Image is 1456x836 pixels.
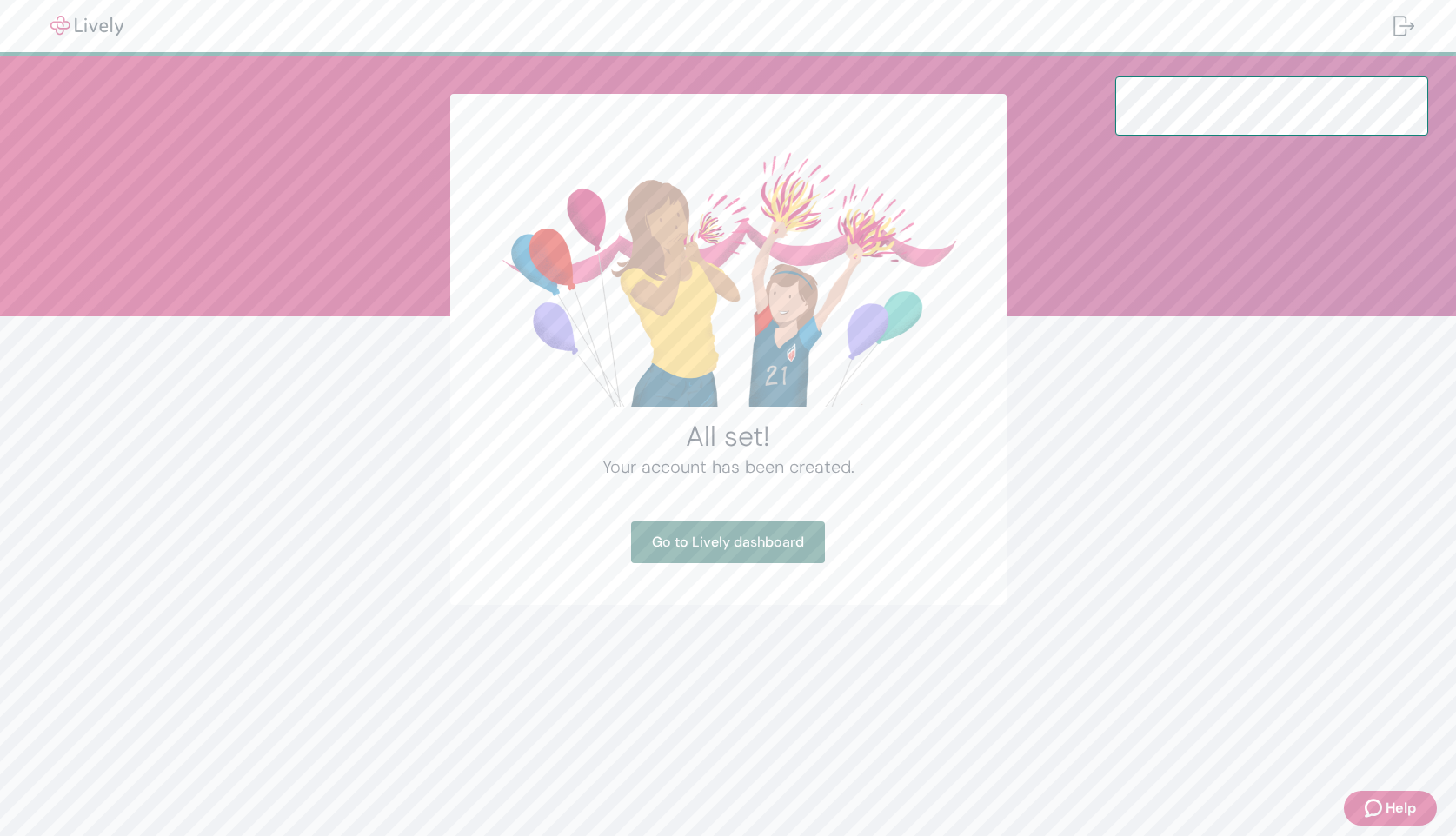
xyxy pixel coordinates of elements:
button: Zendesk support iconHelp [1344,791,1437,826]
a: Go to Lively dashboard [631,521,825,563]
svg: Zendesk support icon [1365,798,1386,819]
h4: Your account has been created. [492,454,965,480]
button: Log out [1380,5,1428,47]
h2: All set! [492,419,965,454]
span: Help [1386,798,1416,819]
img: Lively [38,16,136,36]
